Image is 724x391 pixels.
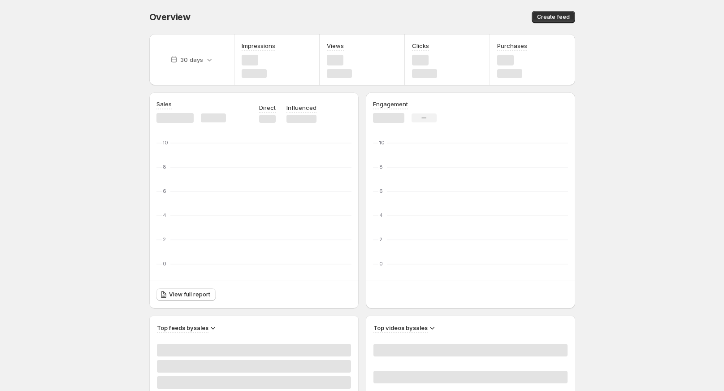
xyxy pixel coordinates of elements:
[412,41,429,50] h3: Clicks
[157,323,208,332] h3: Top feeds by sales
[379,236,382,243] text: 2
[379,261,383,267] text: 0
[242,41,275,50] h3: Impressions
[156,288,216,301] a: View full report
[379,188,383,194] text: 6
[379,212,383,218] text: 4
[180,55,203,64] p: 30 days
[163,139,168,146] text: 10
[163,261,166,267] text: 0
[163,164,166,170] text: 8
[379,164,383,170] text: 8
[373,323,428,332] h3: Top videos by sales
[497,41,527,50] h3: Purchases
[163,212,166,218] text: 4
[149,12,191,22] span: Overview
[532,11,575,23] button: Create feed
[537,13,570,21] span: Create feed
[327,41,344,50] h3: Views
[156,100,172,109] h3: Sales
[286,103,316,112] p: Influenced
[163,188,166,194] text: 6
[379,139,385,146] text: 10
[169,291,210,298] span: View full report
[163,236,166,243] text: 2
[373,100,408,109] h3: Engagement
[259,103,276,112] p: Direct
